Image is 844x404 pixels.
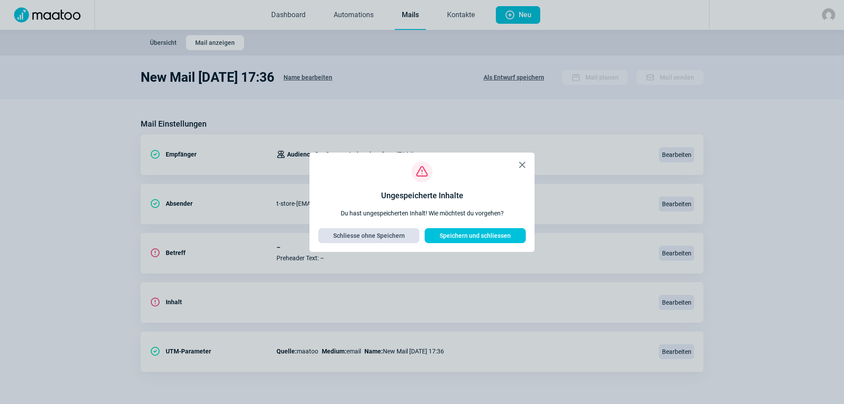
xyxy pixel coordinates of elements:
button: Speichern und schliessen [425,228,526,243]
span: Schliesse ohne Speichern [333,229,405,243]
button: Schliesse ohne Speichern [318,228,419,243]
div: Ungespeicherte Inhalte [381,189,463,202]
div: Du hast ungespeicherten Inhalt! Wie möchtest du vorgehen? [341,209,504,218]
span: Speichern und schliessen [440,229,511,243]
